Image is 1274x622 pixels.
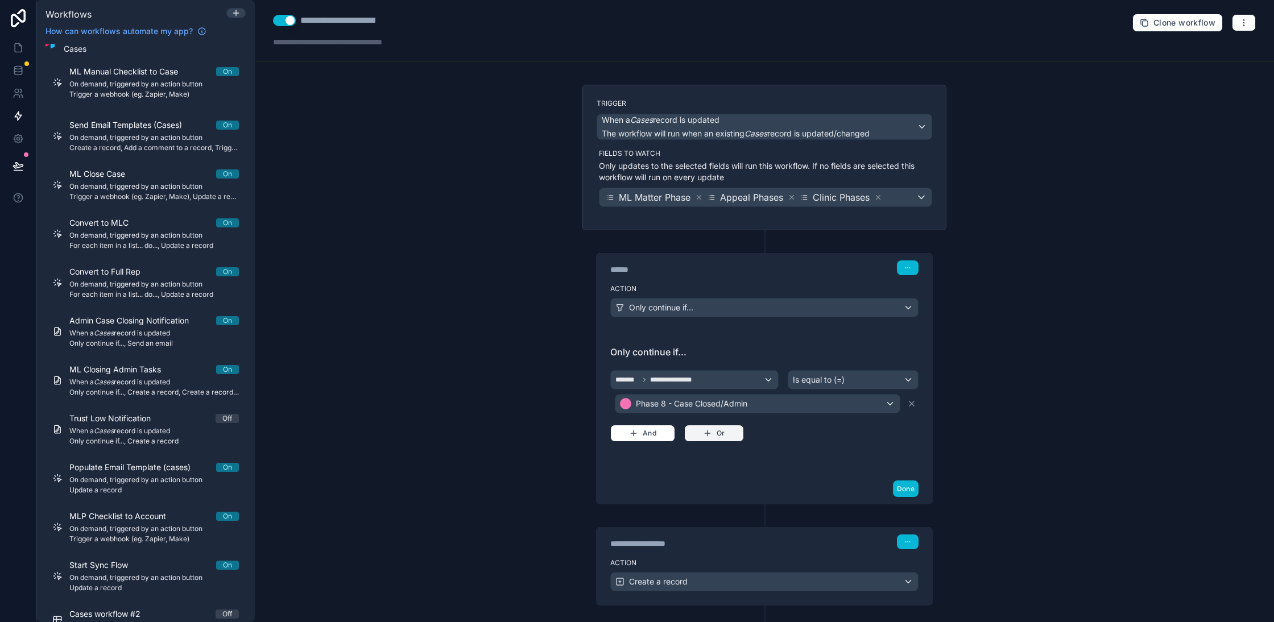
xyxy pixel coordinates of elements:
button: Clone workflow [1132,14,1223,32]
button: Or [684,425,744,442]
span: Create a record [629,576,688,587]
label: Action [610,284,919,293]
span: Phase 8 - Case Closed/Admin [636,398,747,409]
span: Clinic Phases [813,190,870,204]
span: Is equal to (=) [793,374,845,385]
button: Done [893,480,919,497]
span: Only continue if... [629,302,693,313]
button: Phase 8 - Case Closed/Admin [615,394,900,413]
button: Create a record [610,572,919,591]
button: Is equal to (=) [788,370,919,389]
em: Cases [744,128,767,138]
span: The workflow will run when an existing record is updated/changed [602,128,870,138]
label: Trigger [597,99,932,108]
a: How can workflows automate my app? [41,26,211,37]
span: Workflows [45,9,92,20]
span: Only continue if... [610,345,919,359]
label: Action [610,558,919,567]
span: ML Matter Phase [619,190,690,204]
em: Cases [630,115,653,125]
button: And [610,425,675,442]
span: How can workflows automate my app? [45,26,193,37]
p: Only updates to the selected fields will run this workflow. If no fields are selected this workfl... [599,160,932,183]
label: Fields to watch [599,149,932,158]
span: Clone workflow [1153,18,1215,28]
button: When aCasesrecord is updatedThe workflow will run when an existingCasesrecord is updated/changed [597,114,932,140]
span: When a record is updated [602,114,719,126]
button: Only continue if... [610,298,919,317]
button: ML Matter PhaseAppeal PhasesClinic Phases [599,188,932,207]
span: Appeal Phases [720,190,783,204]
